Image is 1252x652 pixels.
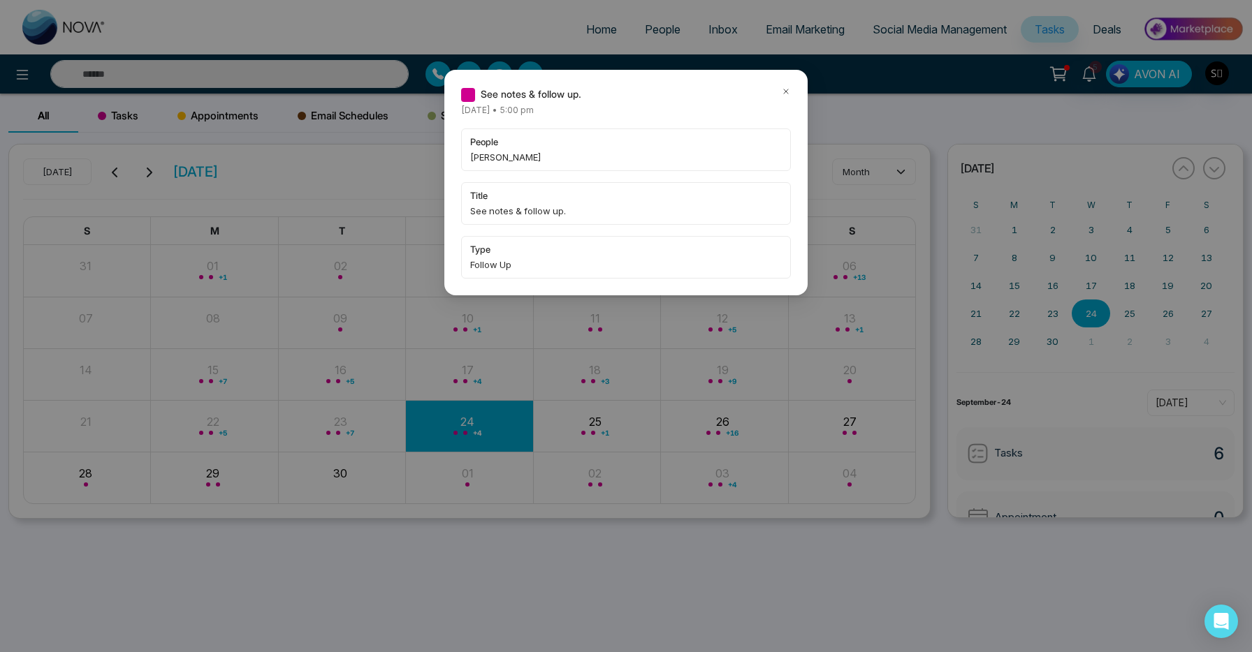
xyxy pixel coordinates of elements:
span: people [470,135,782,149]
div: Open Intercom Messenger [1204,605,1238,638]
span: [PERSON_NAME] [470,150,782,164]
span: See notes & follow up. [470,204,782,218]
span: [DATE] • 5:00 pm [461,105,534,115]
span: title [470,188,782,202]
span: See notes & follow up. [481,87,581,102]
span: type [470,242,782,256]
span: Follow Up [470,258,782,272]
